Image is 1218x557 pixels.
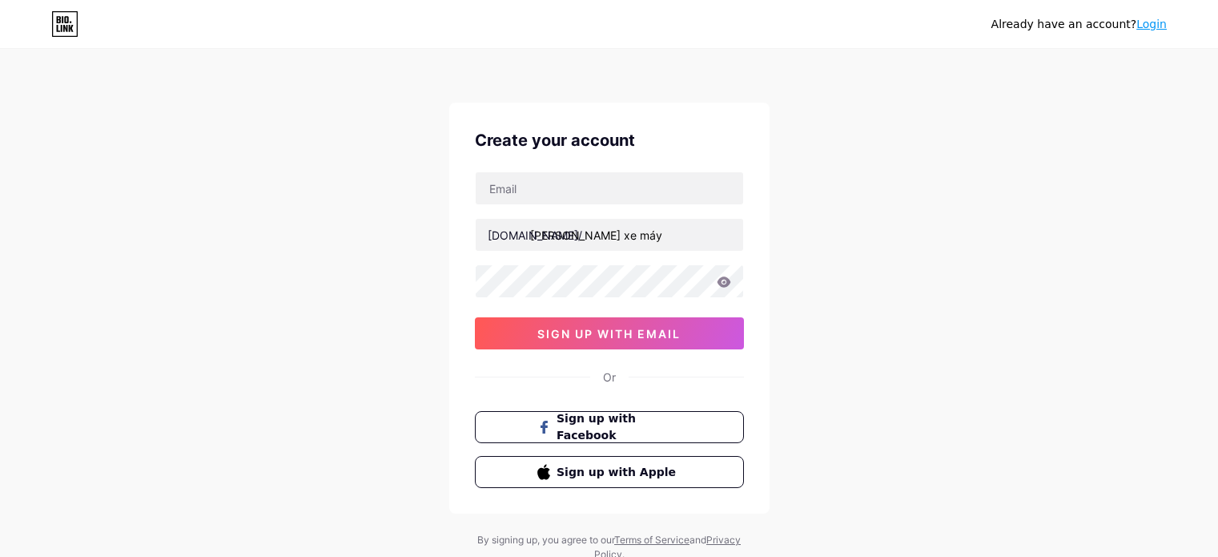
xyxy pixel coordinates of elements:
a: Terms of Service [614,534,689,546]
button: Sign up with Apple [475,456,744,488]
a: Login [1136,18,1167,30]
button: sign up with email [475,317,744,349]
input: username [476,219,743,251]
div: Already have an account? [991,16,1167,33]
div: [DOMAIN_NAME]/ [488,227,582,244]
div: Or [603,369,616,385]
span: sign up with email [537,327,681,341]
button: Sign up with Facebook [475,411,744,443]
div: Create your account [475,128,744,152]
input: Email [476,172,743,204]
span: Sign up with Apple [557,464,681,481]
span: Sign up with Facebook [557,410,681,444]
